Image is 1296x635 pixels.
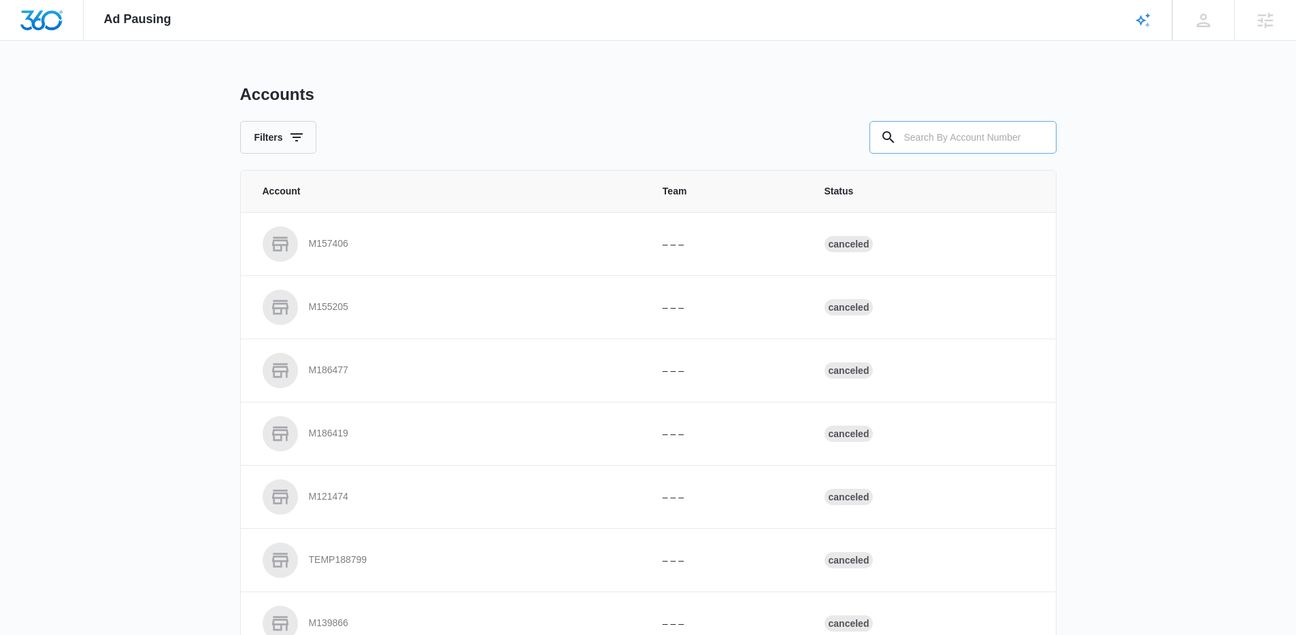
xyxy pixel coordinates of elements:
[825,489,874,505] div: Canceled
[263,543,630,578] a: TEMP188799
[309,427,348,441] p: M186419
[309,364,348,377] p: M186477
[309,490,348,504] p: M121474
[663,301,792,315] p: – – –
[263,353,630,388] a: M186477
[825,299,874,315] div: Canceled
[663,490,792,504] p: – – –
[240,84,314,105] h1: Accounts
[825,426,874,442] div: Canceled
[263,226,630,262] a: M157406
[240,121,316,154] button: Filters
[663,237,792,252] p: – – –
[825,184,1034,199] span: Status
[263,290,630,325] a: M155205
[825,552,874,568] div: Canceled
[663,364,792,378] p: – – –
[263,184,630,199] span: Account
[309,553,367,567] p: TEMP188799
[825,236,874,252] div: Canceled
[309,237,348,251] p: M157406
[869,121,1057,154] input: Search By Account Number
[663,427,792,441] p: – – –
[104,12,171,27] span: Ad Pausing
[663,617,792,631] p: – – –
[263,416,630,451] a: M186419
[663,184,792,199] span: Team
[309,301,348,314] p: M155205
[825,615,874,632] div: Canceled
[263,479,630,515] a: M121474
[663,553,792,568] p: – – –
[825,362,874,379] div: Canceled
[309,617,348,630] p: M139866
